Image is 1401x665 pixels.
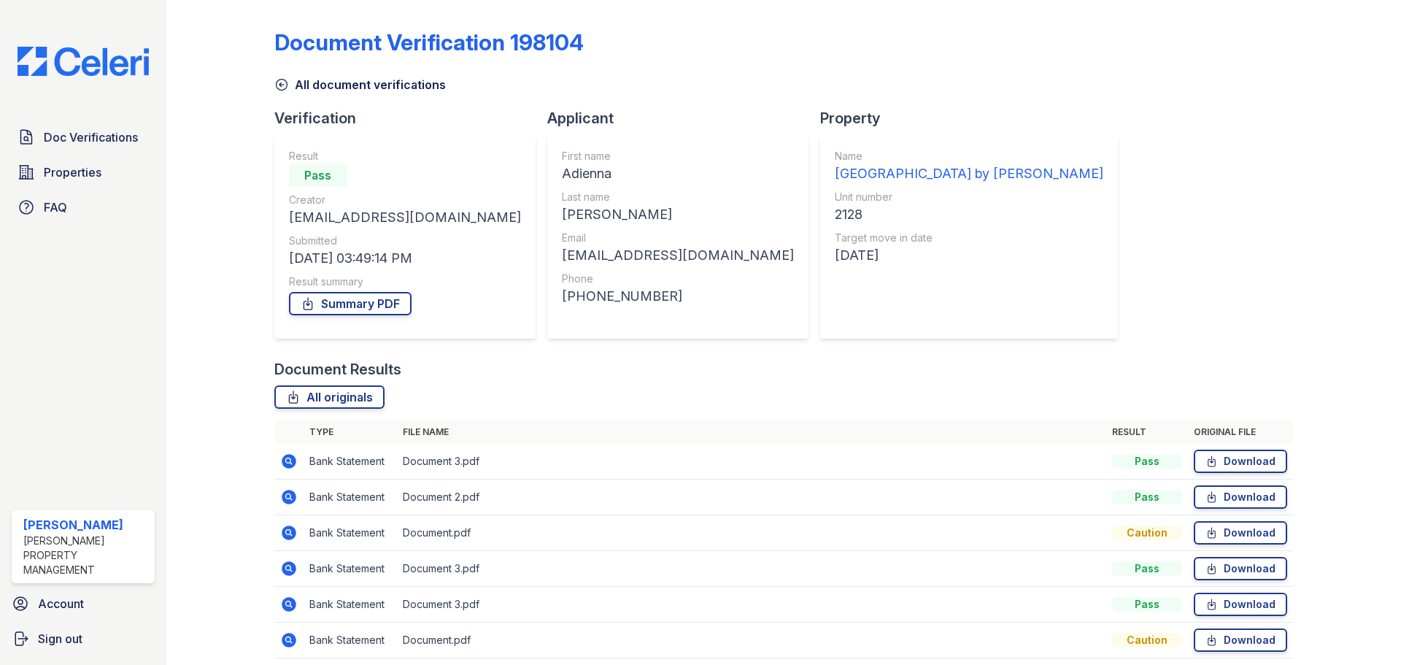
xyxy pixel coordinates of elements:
span: FAQ [44,199,67,216]
td: Document 3.pdf [397,444,1106,480]
a: Download [1194,593,1287,616]
div: Caution [1112,526,1182,540]
div: Applicant [547,108,820,128]
div: Result [289,149,521,164]
td: Bank Statement [304,587,397,623]
div: 2128 [835,204,1103,225]
iframe: chat widget [1340,607,1386,650]
td: Bank Statement [304,515,397,551]
div: Caution [1112,633,1182,647]
div: Phone [562,272,794,286]
div: [EMAIL_ADDRESS][DOMAIN_NAME] [289,207,521,228]
div: [GEOGRAPHIC_DATA] by [PERSON_NAME] [835,164,1103,184]
span: Doc Verifications [44,128,138,146]
th: Result [1106,420,1188,444]
span: Properties [44,164,101,181]
a: Doc Verifications [12,123,155,152]
th: File name [397,420,1106,444]
div: Document Verification 198104 [274,29,584,55]
div: [DATE] [835,245,1103,266]
a: FAQ [12,193,155,222]
th: Type [304,420,397,444]
a: All originals [274,385,385,409]
div: Target move in date [835,231,1103,245]
div: [PERSON_NAME] Property Management [23,534,149,577]
a: Account [6,589,161,618]
td: Document 2.pdf [397,480,1106,515]
td: Bank Statement [304,444,397,480]
div: Submitted [289,234,521,248]
a: Sign out [6,624,161,653]
td: Document.pdf [397,623,1106,658]
div: Email [562,231,794,245]
div: [PERSON_NAME] [562,204,794,225]
a: Properties [12,158,155,187]
img: CE_Logo_Blue-a8612792a0a2168367f1c8372b55b34899dd931a85d93a1a3d3e32e68fde9ad4.png [6,47,161,76]
div: Unit number [835,190,1103,204]
a: Download [1194,450,1287,473]
a: Download [1194,557,1287,580]
a: Summary PDF [289,292,412,315]
div: Last name [562,190,794,204]
div: [PHONE_NUMBER] [562,286,794,307]
td: Document 3.pdf [397,587,1106,623]
div: Creator [289,193,521,207]
div: Pass [289,164,347,187]
a: All document verifications [274,76,446,93]
div: Property [820,108,1130,128]
span: Sign out [38,630,82,647]
div: Pass [1112,454,1182,469]
a: Download [1194,521,1287,545]
a: Download [1194,485,1287,509]
div: [DATE] 03:49:14 PM [289,248,521,269]
div: First name [562,149,794,164]
div: Pass [1112,561,1182,576]
div: Name [835,149,1103,164]
td: Bank Statement [304,480,397,515]
div: Pass [1112,597,1182,612]
div: Result summary [289,274,521,289]
td: Document.pdf [397,515,1106,551]
td: Bank Statement [304,623,397,658]
div: Document Results [274,359,401,380]
a: Download [1194,629,1287,652]
span: Account [38,595,84,612]
td: Bank Statement [304,551,397,587]
td: Document 3.pdf [397,551,1106,587]
div: [PERSON_NAME] [23,516,149,534]
div: Adienna [562,164,794,184]
div: Pass [1112,490,1182,504]
a: Name [GEOGRAPHIC_DATA] by [PERSON_NAME] [835,149,1103,184]
div: [EMAIL_ADDRESS][DOMAIN_NAME] [562,245,794,266]
div: Verification [274,108,547,128]
th: Original file [1188,420,1293,444]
